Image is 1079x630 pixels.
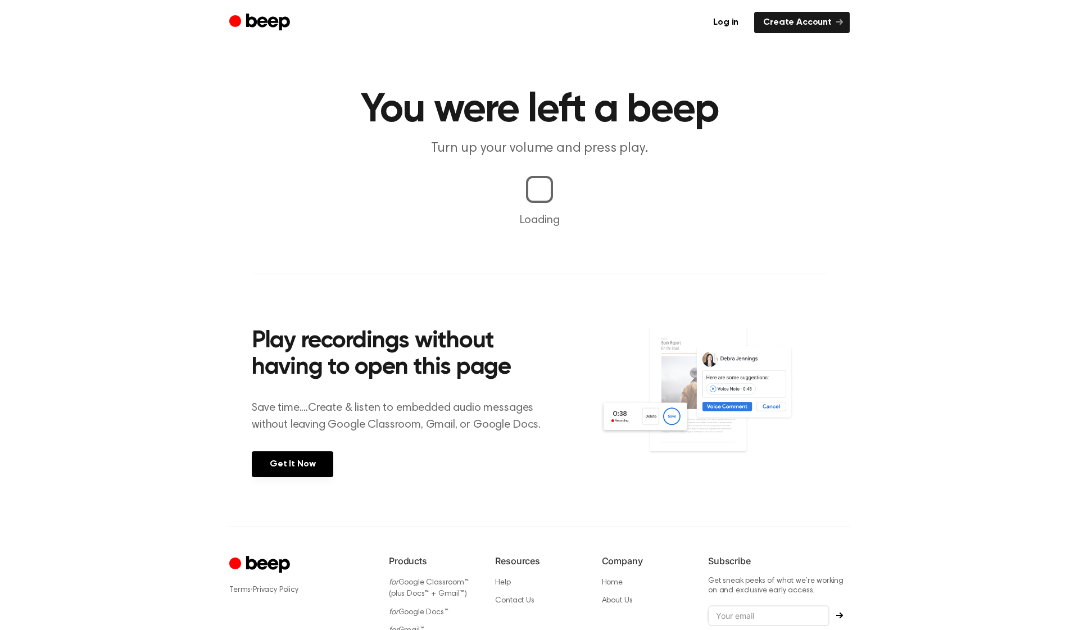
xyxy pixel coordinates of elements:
button: Subscribe [829,612,850,619]
a: Log in [704,12,747,33]
h6: Company [602,554,690,568]
a: Beep [229,12,293,34]
h1: You were left a beep [252,90,827,130]
p: Turn up your volume and press play. [324,139,755,158]
i: for [389,579,398,587]
h6: Resources [495,554,583,568]
a: Help [495,579,510,587]
a: Create Account [754,12,850,33]
p: Save time....Create & listen to embedded audio messages without leaving Google Classroom, Gmail, ... [252,400,555,433]
a: Cruip [229,554,293,576]
input: Your email [708,605,829,627]
a: Contact Us [495,597,534,605]
h6: Subscribe [708,554,850,568]
h2: Play recordings without having to open this page [252,328,555,382]
a: Terms [229,586,251,594]
p: Get sneak peeks of what we’re working on and exclusive early access. [708,577,850,596]
a: Get It Now [252,451,333,477]
a: Privacy Policy [253,586,298,594]
a: forGoogle Docs™ [389,609,448,617]
div: · [229,584,371,596]
h6: Products [389,554,477,568]
p: Loading [13,212,1066,229]
a: About Us [602,597,633,605]
a: Home [602,579,623,587]
img: Voice Comments on Docs and Recording Widget [600,325,827,476]
i: for [389,609,398,617]
a: forGoogle Classroom™ (plus Docs™ + Gmail™) [389,579,469,599]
